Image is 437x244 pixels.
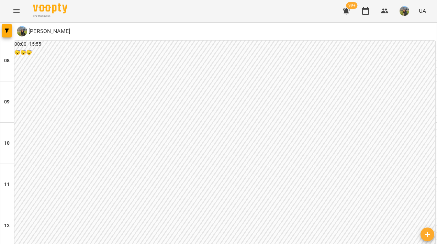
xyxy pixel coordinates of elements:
span: UA [419,7,426,14]
h6: 10 [4,140,10,147]
h6: 08 [4,57,10,65]
h6: 12 [4,222,10,230]
h6: 😴😴😴 [14,49,435,56]
p: [PERSON_NAME] [27,27,70,35]
a: Ш [PERSON_NAME] [17,26,70,36]
h6: 09 [4,98,10,106]
span: For Business [33,14,67,19]
button: Menu [8,3,25,19]
button: UA [416,4,429,17]
img: Ш [17,26,27,36]
img: f0a73d492ca27a49ee60cd4b40e07bce.jpeg [400,6,409,16]
img: Voopty Logo [33,3,67,13]
span: 99+ [346,2,358,9]
h6: 00:00 - 15:55 [14,41,435,48]
h6: 11 [4,181,10,188]
div: Шамайло Наталія Миколаївна [17,26,70,36]
button: Створити урок [421,228,434,241]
